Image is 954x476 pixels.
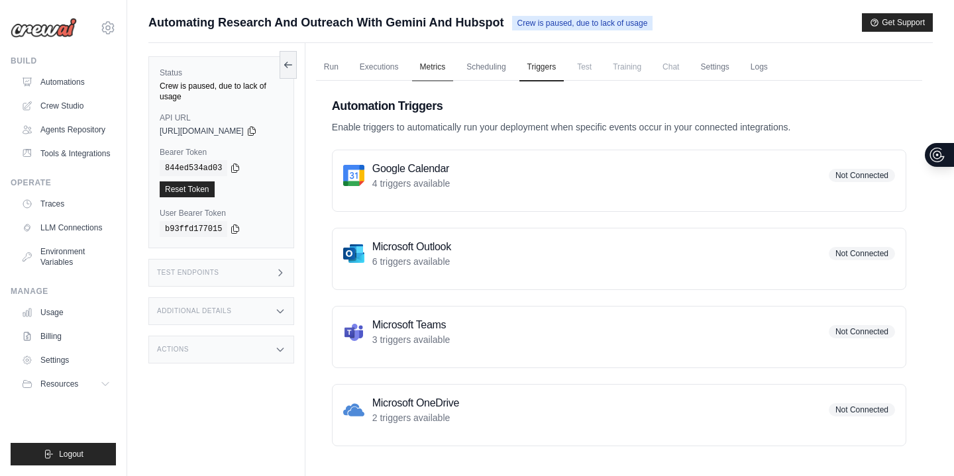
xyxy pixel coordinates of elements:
[743,54,776,81] a: Logs
[11,286,116,297] div: Manage
[160,81,283,102] div: Crew is paused, due to lack of usage
[157,269,219,277] h3: Test Endpoints
[655,54,687,80] span: Chat is not available until the deployment is complete
[16,350,116,371] a: Settings
[16,241,116,273] a: Environment Variables
[888,412,954,476] iframe: Chat Widget
[519,54,564,81] a: Triggers
[160,113,283,123] label: API URL
[157,346,189,354] h3: Actions
[605,54,649,80] span: Training is not available until the deployment is complete
[316,54,346,81] a: Run
[148,13,504,32] span: Automating Research And Outreach With Gemini And Hubspot
[372,161,450,177] h3: Google Calendar
[512,16,653,30] span: Crew is paused, due to lack of usage
[372,239,451,255] h3: Microsoft Outlook
[372,255,451,268] p: 6 triggers available
[372,333,450,346] p: 3 triggers available
[16,95,116,117] a: Crew Studio
[16,143,116,164] a: Tools & Integrations
[372,411,459,424] p: 2 triggers available
[11,177,116,188] div: Operate
[343,165,364,186] img: Google Calendar
[16,326,116,347] a: Billing
[11,18,77,38] img: Logo
[40,379,78,389] span: Resources
[569,54,600,80] span: Test
[160,160,227,176] code: 844ed534ad03
[372,177,450,190] p: 4 triggers available
[160,181,215,197] a: Reset Token
[372,395,459,411] h3: Microsoft OneDrive
[16,302,116,323] a: Usage
[11,56,116,66] div: Build
[412,54,454,81] a: Metrics
[160,147,283,158] label: Bearer Token
[343,321,364,342] img: Microsoft Teams
[16,217,116,238] a: LLM Connections
[157,307,231,315] h3: Additional Details
[16,373,116,395] button: Resources
[59,449,83,459] span: Logout
[11,443,116,465] button: Logout
[343,399,364,420] img: Microsoft OneDrive
[829,325,895,338] span: Not Connected
[160,221,227,237] code: b93ffd177015
[829,247,895,260] span: Not Connected
[343,243,364,264] img: Microsoft Outlook
[332,120,906,134] p: Enable triggers to automatically run your deployment when specific events occur in your connected...
[829,169,895,182] span: Not Connected
[16,193,116,214] a: Traces
[16,71,116,93] a: Automations
[332,97,906,115] h2: Automation Triggers
[829,403,895,416] span: Not Connected
[372,317,450,333] h3: Microsoft Teams
[16,119,116,140] a: Agents Repository
[160,126,244,136] span: [URL][DOMAIN_NAME]
[862,13,933,32] button: Get Support
[458,54,513,81] a: Scheduling
[692,54,737,81] a: Settings
[160,68,283,78] label: Status
[352,54,407,81] a: Executions
[160,208,283,218] label: User Bearer Token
